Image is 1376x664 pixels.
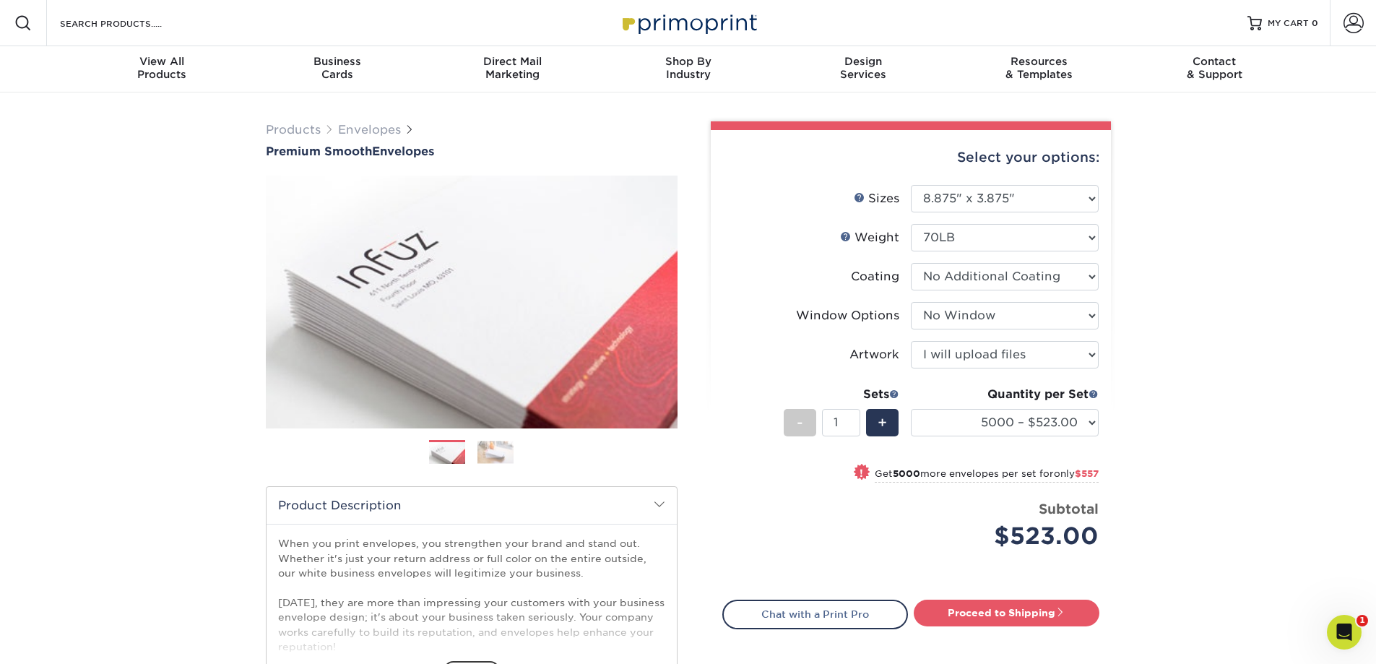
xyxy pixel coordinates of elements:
div: Quantity per Set [911,386,1099,403]
div: Sizes [854,190,899,207]
span: Contact [1127,55,1302,68]
div: Products [74,55,250,81]
a: Chat with a Print Pro [722,600,908,629]
div: Window Options [796,307,899,324]
h1: Envelopes [266,145,678,158]
strong: 5000 [893,468,920,479]
div: Cards [249,55,425,81]
span: Business [249,55,425,68]
a: Products [266,123,321,137]
h2: Product Description [267,487,677,524]
a: Contact& Support [1127,46,1302,92]
span: 0 [1312,18,1318,28]
span: + [878,412,887,434]
a: Resources& Templates [951,46,1127,92]
span: Resources [951,55,1127,68]
a: BusinessCards [249,46,425,92]
small: Get more envelopes per set for [875,468,1099,483]
div: Coating [851,268,899,285]
span: Shop By [600,55,776,68]
img: Primoprint [616,7,761,38]
div: Services [776,55,951,81]
div: Weight [840,229,899,246]
span: MY CART [1268,17,1309,30]
a: Proceed to Shipping [914,600,1099,626]
a: Premium SmoothEnvelopes [266,145,678,158]
strong: Subtotal [1039,501,1099,517]
iframe: Intercom live chat [1327,615,1362,650]
span: Design [776,55,951,68]
a: View AllProducts [74,46,250,92]
span: Premium Smooth [266,145,372,158]
img: Envelopes 01 [429,441,465,466]
span: - [797,412,803,434]
div: Sets [784,386,899,403]
a: Shop ByIndustry [600,46,776,92]
img: Envelopes 02 [477,441,514,463]
div: $523.00 [922,519,1099,553]
div: & Support [1127,55,1302,81]
div: Industry [600,55,776,81]
a: Envelopes [338,123,401,137]
div: Marketing [425,55,600,81]
span: View All [74,55,250,68]
span: 1 [1356,615,1368,626]
div: Select your options: [722,130,1099,185]
span: ! [860,465,863,480]
div: Artwork [849,346,899,363]
a: DesignServices [776,46,951,92]
a: Direct MailMarketing [425,46,600,92]
div: & Templates [951,55,1127,81]
span: $557 [1075,468,1099,479]
span: Direct Mail [425,55,600,68]
img: Premium Smooth 01 [266,160,678,444]
input: SEARCH PRODUCTS..... [59,14,199,32]
span: only [1054,468,1099,479]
